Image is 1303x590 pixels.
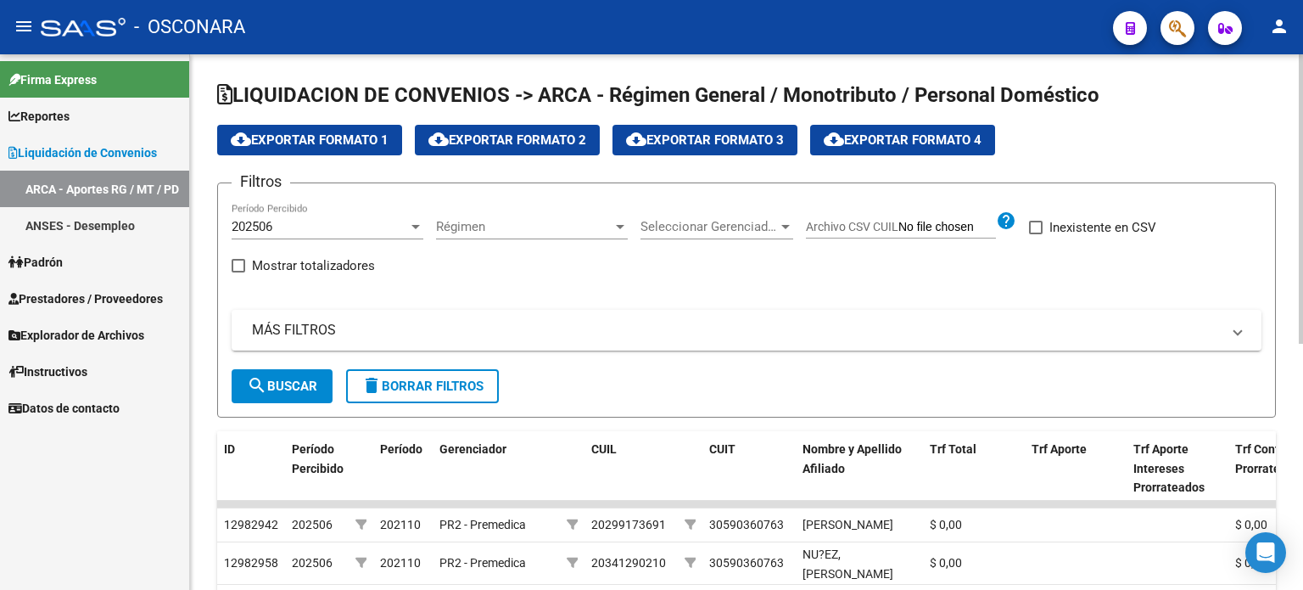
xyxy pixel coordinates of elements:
datatable-header-cell: Gerenciador [433,431,560,506]
mat-expansion-panel-header: MÁS FILTROS [232,310,1261,351]
span: ID [224,442,235,456]
span: Trf Aporte Intereses Prorrateados [1133,442,1205,495]
datatable-header-cell: ID [217,431,285,506]
span: Liquidación de Convenios [8,143,157,162]
span: $ 0,00 [930,518,962,531]
div: 30590360763 [709,553,784,573]
mat-icon: cloud_download [428,129,449,149]
datatable-header-cell: Período [373,431,433,506]
span: $ 0,00 [1235,518,1267,531]
datatable-header-cell: CUIL [584,431,678,506]
span: Exportar Formato 3 [626,132,784,148]
button: Exportar Formato 3 [612,125,797,155]
span: Régimen [436,219,612,234]
span: Exportar Formato 2 [428,132,586,148]
div: 20299173691 [591,515,666,535]
span: Reportes [8,107,70,126]
datatable-header-cell: Período Percibido [285,431,349,506]
mat-icon: search [247,375,267,396]
div: 30590360763 [709,515,784,535]
span: Período [380,442,422,456]
div: 20341290210 [591,553,666,573]
button: Buscar [232,369,333,403]
span: PR2 - Premedica [439,556,526,570]
span: Instructivos [8,362,87,381]
span: Mostrar totalizadores [252,256,375,276]
span: 202110 [380,518,421,531]
span: LIQUIDACION DE CONVENIOS -> ARCA - Régimen General / Monotributo / Personal Doméstico [217,83,1099,107]
span: Explorador de Archivos [8,326,144,345]
h3: Filtros [232,170,290,194]
span: 202506 [292,518,333,531]
span: Gerenciador [439,442,506,456]
span: 12982958 [224,556,278,570]
span: CUIT [709,442,735,456]
span: 202506 [292,556,333,570]
span: 12982942 [224,518,278,531]
span: Trf Aporte [1032,442,1087,456]
span: Seleccionar Gerenciador [640,219,778,234]
span: Nombre y Apellido Afiliado [802,442,902,475]
mat-icon: menu [14,16,34,37]
button: Exportar Formato 4 [810,125,995,155]
datatable-header-cell: Trf Aporte Intereses Prorrateados [1127,431,1228,506]
span: Inexistente en CSV [1049,217,1156,238]
span: $ 0,00 [1235,556,1267,570]
button: Exportar Formato 1 [217,125,402,155]
datatable-header-cell: Nombre y Apellido Afiliado [796,431,923,506]
mat-icon: cloud_download [626,129,646,149]
span: PR2 - Premedica [439,518,526,531]
input: Archivo CSV CUIL [898,220,996,235]
button: Exportar Formato 2 [415,125,600,155]
span: 202506 [232,219,272,234]
span: Trf Total [930,442,976,456]
mat-icon: cloud_download [231,129,251,149]
datatable-header-cell: CUIT [702,431,796,506]
span: Archivo CSV CUIL [806,220,898,233]
span: Buscar [247,379,317,394]
span: 202110 [380,556,421,570]
span: Exportar Formato 4 [824,132,981,148]
span: Borrar Filtros [361,379,484,394]
span: Padrón [8,253,63,272]
mat-icon: person [1269,16,1289,37]
span: Exportar Formato 1 [231,132,389,148]
span: $ 0,00 [930,556,962,570]
span: - OSCONARA [134,8,245,46]
button: Borrar Filtros [346,369,499,403]
div: Open Intercom Messenger [1245,532,1286,573]
mat-icon: help [996,211,1016,231]
mat-icon: cloud_download [824,129,844,149]
span: CUIL [591,442,617,456]
span: Firma Express [8,70,97,89]
span: Datos de contacto [8,399,120,418]
datatable-header-cell: Trf Total [923,431,1025,506]
span: Período Percibido [292,442,344,475]
mat-panel-title: MÁS FILTROS [252,321,1221,340]
mat-icon: delete [361,375,382,396]
span: [PERSON_NAME] [802,518,893,531]
datatable-header-cell: Trf Aporte [1025,431,1127,506]
span: Prestadores / Proveedores [8,289,163,308]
